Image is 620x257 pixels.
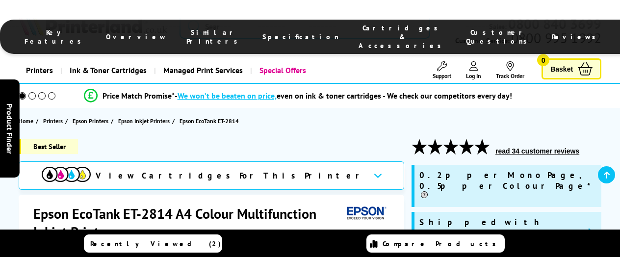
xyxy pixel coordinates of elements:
[25,28,86,46] span: Key Features
[550,62,573,76] span: Basket
[73,116,108,126] span: Epson Printers
[19,116,36,126] a: Home
[19,139,78,154] span: Best Seller
[5,87,591,104] li: modal_Promise
[492,147,582,155] button: read 34 customer reviews
[42,167,91,182] img: View Cartridges
[466,28,532,46] span: Customer Questions
[154,58,250,83] a: Managed Print Services
[178,91,277,101] span: We won’t be beaten on price,
[33,205,343,241] h1: Epson EcoTank ET-2814 A4 Colour Multifunction Inkjet Printer
[366,234,505,253] a: Compare Products
[180,116,241,126] a: Epson EcoTank ET-2814
[383,239,501,248] span: Compare Products
[19,58,60,83] a: Printers
[5,103,15,154] span: Product Finder
[496,61,524,79] a: Track Order
[571,227,597,238] button: promo-description
[466,61,481,79] a: Log In
[466,72,481,79] span: Log In
[73,116,111,126] a: Epson Printers
[43,116,65,126] a: Printers
[343,205,388,223] img: Epson
[537,54,549,66] span: 0
[262,32,339,41] span: Specification
[90,239,221,248] span: Recently Viewed (2)
[186,28,243,46] span: Similar Printers
[433,72,451,79] span: Support
[19,116,33,126] span: Home
[552,32,601,41] span: Reviews
[70,58,147,83] span: Ink & Toner Cartridges
[419,217,566,249] span: Shipped with 3.6K Black & 6.5K CMY Inks*
[103,91,175,101] span: Price Match Promise*
[84,234,222,253] a: Recently Viewed (2)
[250,58,313,83] a: Special Offers
[433,61,451,79] a: Support
[106,32,167,41] span: Overview
[118,116,172,126] a: Epson Inkjet Printers
[43,116,63,126] span: Printers
[359,24,446,50] span: Cartridges & Accessories
[60,58,154,83] a: Ink & Toner Cartridges
[118,116,170,126] span: Epson Inkjet Printers
[542,58,601,79] a: Basket 0
[419,170,596,202] span: 0.2p per Mono Page, 0.5p per Colour Page*
[96,170,365,181] span: View Cartridges For This Printer
[175,91,512,101] div: - even on ink & toner cartridges - We check our competitors every day!
[180,116,239,126] span: Epson EcoTank ET-2814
